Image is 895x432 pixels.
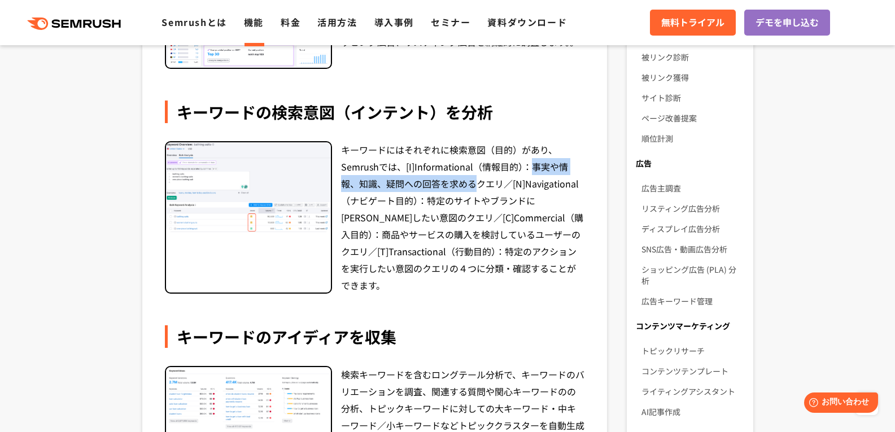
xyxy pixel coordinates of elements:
[641,128,744,149] a: 順位計測
[641,219,744,239] a: ディスプレイ広告分析
[641,88,744,108] a: サイト診断
[374,15,414,29] a: 導入事例
[641,402,744,422] a: AI記事作成
[161,15,226,29] a: Semrushとは
[641,361,744,381] a: コンテンツテンプレート
[281,15,300,29] a: 料金
[641,291,744,311] a: 広告キーワード管理
[641,178,744,198] a: 広告主調査
[641,259,744,291] a: ショッピング広告 (PLA) 分析
[641,47,744,67] a: 被リンク診断
[641,341,744,361] a: トピックリサーチ
[166,142,331,233] img: キーワードの検索意図（インテント）を分析
[627,316,753,336] div: コンテンツマーケティング
[244,15,264,29] a: 機能
[641,67,744,88] a: 被リンク獲得
[650,10,736,36] a: 無料トライアル
[641,198,744,219] a: リスティング広告分析
[165,325,585,348] div: キーワードのアイディアを収集
[744,10,830,36] a: デモを申し込む
[317,15,357,29] a: 活用方法
[661,15,724,30] span: 無料トライアル
[641,381,744,402] a: ライティングアシスタント
[341,141,585,294] div: キーワードにはそれぞれに検索意図（目的）があり、Semrushでは、[I]Informational（情報目的）：事実や情報、知識、疑問への回答を求めるクエリ／[N]Navigational（ナ...
[794,388,883,420] iframe: Help widget launcher
[487,15,567,29] a: 資料ダウンロード
[641,239,744,259] a: SNS広告・動画広告分析
[756,15,819,30] span: デモを申し込む
[431,15,470,29] a: セミナー
[627,153,753,173] div: 広告
[165,101,585,123] div: キーワードの検索意図（インテント）を分析
[641,108,744,128] a: ページ改善提案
